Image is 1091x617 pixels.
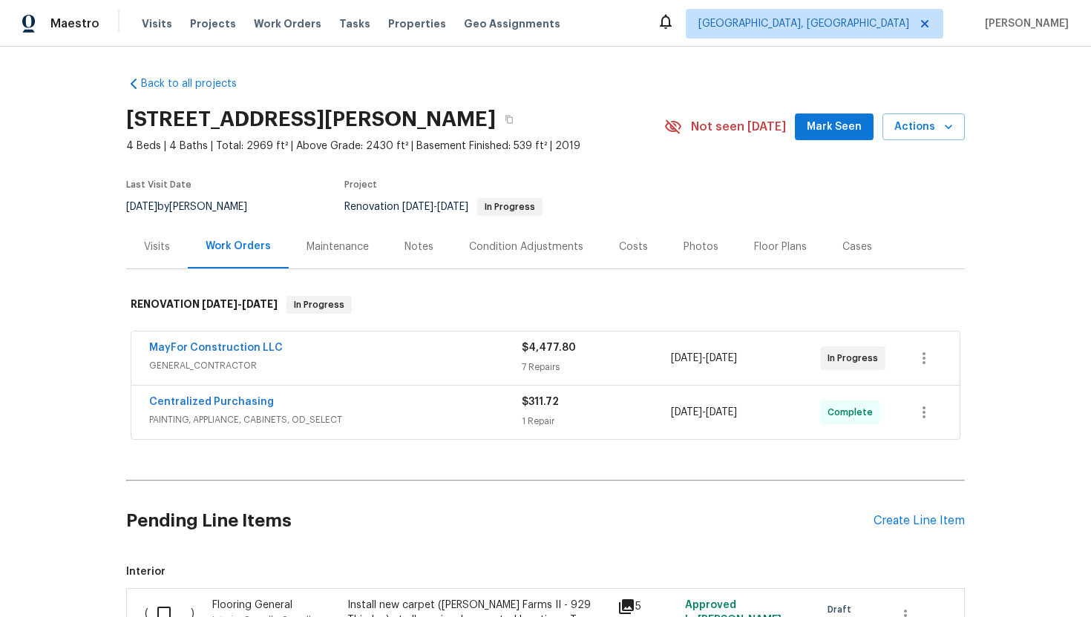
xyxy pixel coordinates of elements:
[828,602,857,617] span: Draft
[828,351,884,366] span: In Progress
[307,240,369,254] div: Maintenance
[671,353,702,363] span: [DATE]
[388,16,446,31] span: Properties
[522,397,559,407] span: $311.72
[126,202,157,212] span: [DATE]
[126,198,265,216] div: by [PERSON_NAME]
[190,16,236,31] span: Projects
[842,240,872,254] div: Cases
[671,407,702,418] span: [DATE]
[874,514,965,528] div: Create Line Item
[202,299,237,309] span: [DATE]
[344,202,543,212] span: Renovation
[202,299,278,309] span: -
[479,202,541,211] span: In Progress
[149,358,522,373] span: GENERAL_CONTRACTOR
[522,360,671,375] div: 7 Repairs
[404,240,433,254] div: Notes
[242,299,278,309] span: [DATE]
[149,412,522,427] span: PAINTING, APPLIANCE, CABINETS, OD_SELECT
[807,118,862,136] span: Mark Seen
[126,139,664,154] span: 4 Beds | 4 Baths | Total: 2969 ft² | Above Grade: 2430 ft² | Basement Finished: 539 ft² | 2019
[142,16,172,31] span: Visits
[212,600,292,610] span: Flooring General
[437,202,468,212] span: [DATE]
[671,405,737,420] span: -
[828,405,879,420] span: Complete
[706,407,737,418] span: [DATE]
[344,180,377,189] span: Project
[684,240,718,254] div: Photos
[402,202,433,212] span: [DATE]
[691,119,786,134] span: Not seen [DATE]
[126,281,965,329] div: RENOVATION [DATE]-[DATE]In Progress
[464,16,560,31] span: Geo Assignments
[469,240,583,254] div: Condition Adjustments
[126,112,496,127] h2: [STREET_ADDRESS][PERSON_NAME]
[288,297,350,312] span: In Progress
[50,16,99,31] span: Maestro
[754,240,807,254] div: Floor Plans
[131,296,278,314] h6: RENOVATION
[522,343,576,353] span: $4,477.80
[522,414,671,429] div: 1 Repair
[254,16,321,31] span: Work Orders
[126,564,965,579] span: Interior
[882,113,965,141] button: Actions
[795,113,874,141] button: Mark Seen
[894,118,953,136] span: Actions
[706,353,737,363] span: [DATE]
[339,19,370,29] span: Tasks
[144,240,170,254] div: Visits
[126,486,874,555] h2: Pending Line Items
[671,351,737,366] span: -
[496,106,522,133] button: Copy Address
[149,343,283,353] a: MayFor Construction LLC
[149,397,274,407] a: Centralized Purchasing
[979,16,1069,31] span: [PERSON_NAME]
[126,180,191,189] span: Last Visit Date
[402,202,468,212] span: -
[619,240,648,254] div: Costs
[617,598,676,616] div: 5
[698,16,909,31] span: [GEOGRAPHIC_DATA], [GEOGRAPHIC_DATA]
[206,239,271,254] div: Work Orders
[126,76,269,91] a: Back to all projects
